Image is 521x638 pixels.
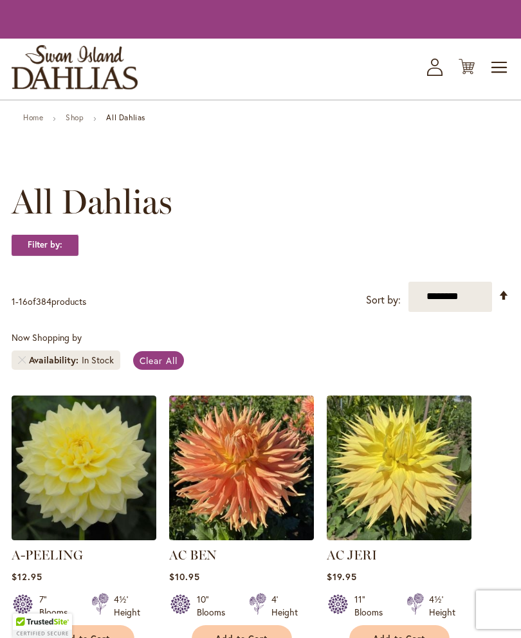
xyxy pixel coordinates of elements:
a: Remove Availability In Stock [18,356,26,364]
a: AC BEN [169,547,217,563]
label: Sort by: [366,288,401,312]
span: $10.95 [169,570,200,583]
span: Now Shopping by [12,331,82,343]
iframe: Launch Accessibility Center [10,592,46,628]
p: - of products [12,291,86,312]
span: All Dahlias [12,183,172,221]
span: Availability [29,354,82,367]
span: 384 [36,295,51,307]
a: AC JERI [327,547,377,563]
a: Clear All [133,351,184,370]
div: 4½' Height [114,593,140,619]
span: $19.95 [327,570,357,583]
span: Clear All [140,354,178,367]
div: 10" Blooms [197,593,233,619]
img: A-Peeling [12,396,156,540]
span: $12.95 [12,570,42,583]
strong: All Dahlias [106,113,145,122]
div: 4' Height [271,593,298,619]
a: AC Jeri [327,531,471,543]
div: 4½' Height [429,593,455,619]
div: 7" Blooms [39,593,76,619]
span: 16 [19,295,28,307]
span: 1 [12,295,15,307]
a: AC BEN [169,531,314,543]
div: In Stock [82,354,114,367]
a: A-PEELING [12,547,83,563]
a: store logo [12,45,138,89]
a: Home [23,113,43,122]
a: Shop [66,113,84,122]
img: AC Jeri [327,396,471,540]
img: AC BEN [169,396,314,540]
div: 11" Blooms [354,593,391,619]
a: A-Peeling [12,531,156,543]
strong: Filter by: [12,234,78,256]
